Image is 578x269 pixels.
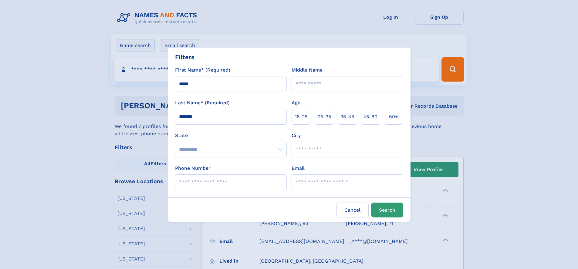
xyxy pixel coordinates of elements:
span: 18‑25 [295,113,307,120]
label: Phone Number [175,165,211,172]
span: 45‑60 [363,113,377,120]
label: Cancel [336,203,369,217]
label: Last Name* (Required) [175,99,230,106]
label: City [292,132,301,139]
label: Middle Name [292,66,323,74]
div: Filters [175,52,194,62]
button: Search [371,203,403,217]
span: 35‑45 [340,113,354,120]
label: State [175,132,287,139]
span: 60+ [389,113,398,120]
label: Age [292,99,300,106]
label: Email [292,165,305,172]
label: First Name* (Required) [175,66,230,74]
span: 25‑35 [318,113,331,120]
